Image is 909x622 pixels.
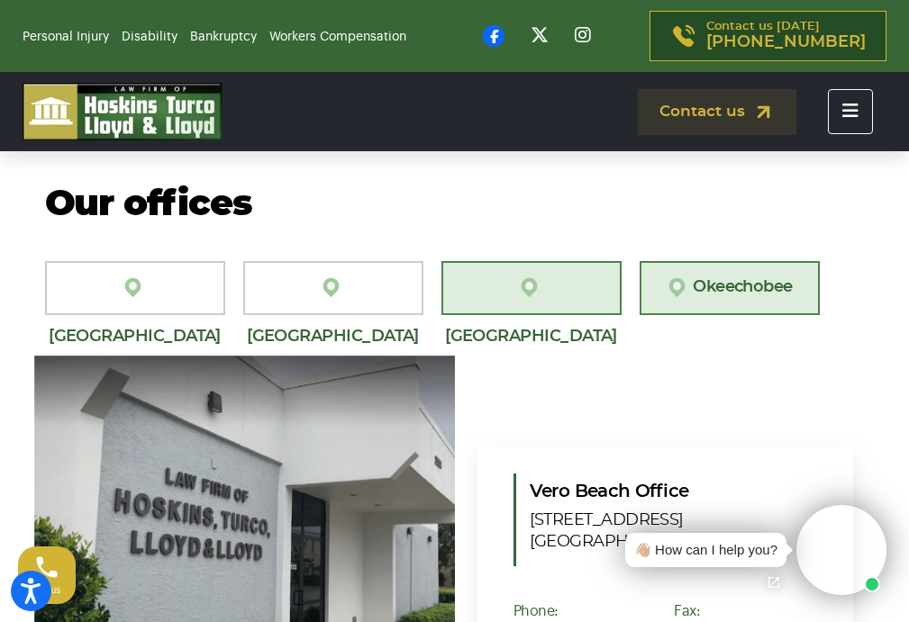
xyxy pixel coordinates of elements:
img: location [320,275,347,299]
img: location [666,275,693,299]
div: 👋🏼 How can I help you? [634,540,777,561]
a: Personal Injury [23,31,109,43]
a: [GEOGRAPHIC_DATA] [441,261,622,315]
a: [GEOGRAPHIC_DATA][PERSON_NAME] [243,261,423,315]
img: location [122,275,149,299]
a: Disability [122,31,177,43]
h5: Vero Beach Office [530,473,817,553]
img: location [518,275,545,299]
a: Bankruptcy [190,31,257,43]
button: Toggle navigation [828,89,873,134]
p: Contact us [DATE] [706,21,866,51]
a: Contact us [638,89,796,135]
span: [STREET_ADDRESS] [GEOGRAPHIC_DATA] [530,509,817,553]
img: logo [23,83,223,140]
span: [PHONE_NUMBER] [706,33,866,51]
a: Open chat [755,563,793,601]
a: Workers Compensation [269,31,406,43]
a: Contact us [DATE][PHONE_NUMBER] [650,11,886,61]
a: [GEOGRAPHIC_DATA][PERSON_NAME] [45,261,225,315]
h2: Our offices [45,185,865,225]
a: Okeechobee [640,261,820,315]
